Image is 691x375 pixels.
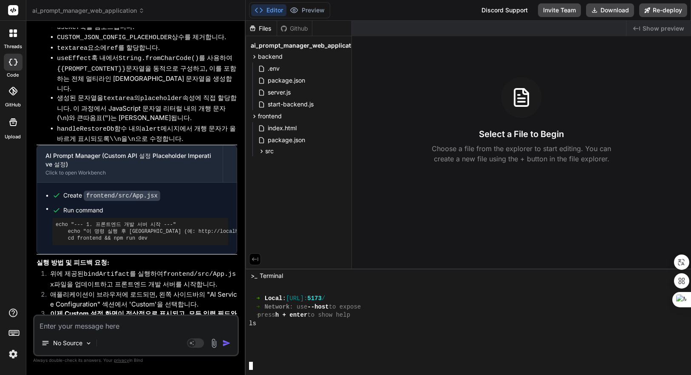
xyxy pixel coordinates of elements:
span: ls [249,320,256,328]
div: Create [63,191,160,200]
code: \\n [110,136,121,143]
img: attachment [209,338,219,348]
button: Download [586,3,634,17]
h3: Select a File to Begin [479,128,564,140]
span: ➜ [256,303,258,312]
span: package.json [267,75,306,86]
span: : [283,295,286,303]
code: \n [59,115,67,122]
span: privacy [114,358,129,363]
span: Show preview [643,24,684,33]
span: --host [307,303,329,312]
div: AI Prompt Manager (Custom API 설정 Placeholder Imperative 설정) [45,152,214,169]
div: Github [277,24,312,33]
label: Upload [5,133,21,140]
span: Network [265,303,290,312]
div: Click to open Workbench [45,169,214,176]
li: 특히 텍스트 영역에 멀티라인 예시 텍스트가 로 정상적으로 나타나는지 확인해 주세요. [43,309,237,349]
img: Pick Models [85,340,92,347]
strong: 실행 방법 및 피드백 요청: [37,258,109,266]
li: 애플리케이션이 브라우저에 로드되면, 왼쪽 사이드바의 "AI Service Configuration" 섹션에서 'Custom'을 선택합니다. [43,290,237,309]
li: 상수를 제거합니다. [57,32,237,43]
pre: echo "--- 1. 프론트엔드 개발 서버 시작 ---" echo "이 명령 실행 후 [GEOGRAPHIC_DATA] (예: http://localhost:5173)가 나오... [56,221,225,242]
button: Invite Team [538,3,581,17]
button: AI Prompt Manager (Custom API 설정 Placeholder Imperative 설정)Click to open Workbench [37,146,223,182]
code: useRef [57,24,80,31]
code: ref [107,45,118,52]
p: Always double-check its answers. Your in Bind [33,356,239,364]
span: : use [289,303,307,312]
span: to show help [307,311,350,320]
code: String.fromCharCode() [119,55,199,62]
p: No Source [53,339,82,347]
label: GitHub [5,101,21,109]
span: .env [267,63,280,74]
li: : [43,11,237,145]
code: {{PROMPT_CONTENT}} [57,66,126,73]
code: useEffect [57,55,91,62]
span: h + enter [275,311,308,320]
code: alert [142,126,161,133]
span: index.html [267,123,297,133]
label: code [7,72,19,79]
code: " [105,115,108,122]
span: >_ [251,272,257,280]
button: Re-deploy [639,3,687,17]
span: ai_prompt_manager_web_application [251,41,360,50]
span: 5173 [307,295,322,303]
span: press [258,311,275,320]
strong: 이제 Custom 설정 화면이 정상적으로 표시되고, 모든 입력 필드와 버튼이 보이는지 확인해 주세요. [50,309,237,327]
span: ➜ [256,311,258,320]
code: bindArtifact [84,271,130,278]
span: Local [265,295,283,303]
div: Files [246,24,277,33]
div: Discord Support [476,3,533,17]
code: handleRestoreDb [57,126,114,133]
span: frontend [258,112,282,120]
li: 훅 내에서 를 사용하여 문자열을 동적으로 구성하고, 이를 포함하는 전체 멀티라인 [DEMOGRAPHIC_DATA] 문자열을 생성합니다. [57,53,237,93]
img: icon [222,339,231,347]
span: Terminal [260,272,283,280]
code: textarea [57,45,88,52]
button: Editor [251,4,286,16]
span: src [265,147,274,155]
code: placeholder [140,95,182,102]
span: backend [258,52,283,61]
span: to expose [329,303,361,312]
p: Choose a file from the explorer to start editing. You can create a new file using the + button in... [426,143,617,164]
code: textarea [103,95,134,102]
code: CUSTOM_JSON_CONFIG_PLACEHOLDER [57,34,172,41]
span: start-backend.js [267,99,314,109]
li: 생성된 문자열을 의 속성에 직접 할당합니다. 이 과정에서 JavaScript 문자열 리터럴 내의 개행 문자( )와 큰따옴표( )는 [PERSON_NAME]됩니다. [57,93,237,124]
span: ai_prompt_manager_web_application [32,6,144,15]
span: / [322,295,325,303]
code: \n [127,136,135,143]
li: 위에 제공된 를 실행하여 파일을 업데이트하고 프론트엔드 개발 서버를 시작합니다. [43,269,237,290]
span: ➜ [256,295,258,303]
label: threads [4,43,22,50]
button: Preview [286,4,328,16]
span: Run command [63,206,228,215]
li: 함수 내의 메시지에서 개행 문자가 올바르게 표시되도록 을 으로 수정합니다. [57,124,237,145]
code: frontend/src/App.jsx [50,271,236,289]
span: [URL]: [286,295,307,303]
span: package.json [267,135,306,145]
img: settings [6,347,20,361]
span: server.js [267,87,292,97]
code: frontend/src/App.jsx [84,191,160,201]
li: 요소에 를 할당합니다. [57,43,237,54]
